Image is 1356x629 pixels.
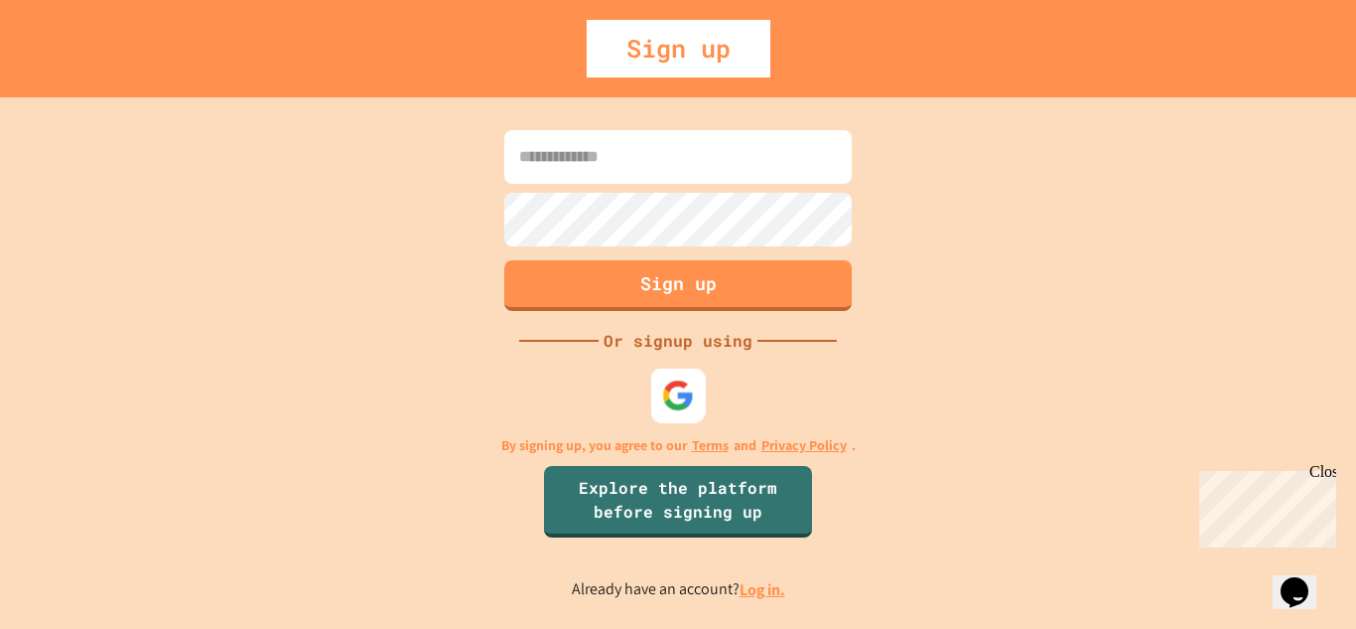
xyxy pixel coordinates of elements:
div: Or signup using [599,329,757,353]
button: Sign up [504,260,852,311]
div: Chat with us now!Close [8,8,137,126]
p: By signing up, you agree to our and . [501,435,856,456]
div: Sign up [587,20,770,78]
a: Privacy Policy [761,435,847,456]
a: Terms [692,435,729,456]
a: Log in. [740,579,785,600]
img: google-icon.svg [662,379,695,411]
a: Explore the platform before signing up [544,466,812,538]
iframe: chat widget [1191,463,1336,548]
p: Already have an account? [572,577,785,602]
iframe: chat widget [1273,550,1336,609]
